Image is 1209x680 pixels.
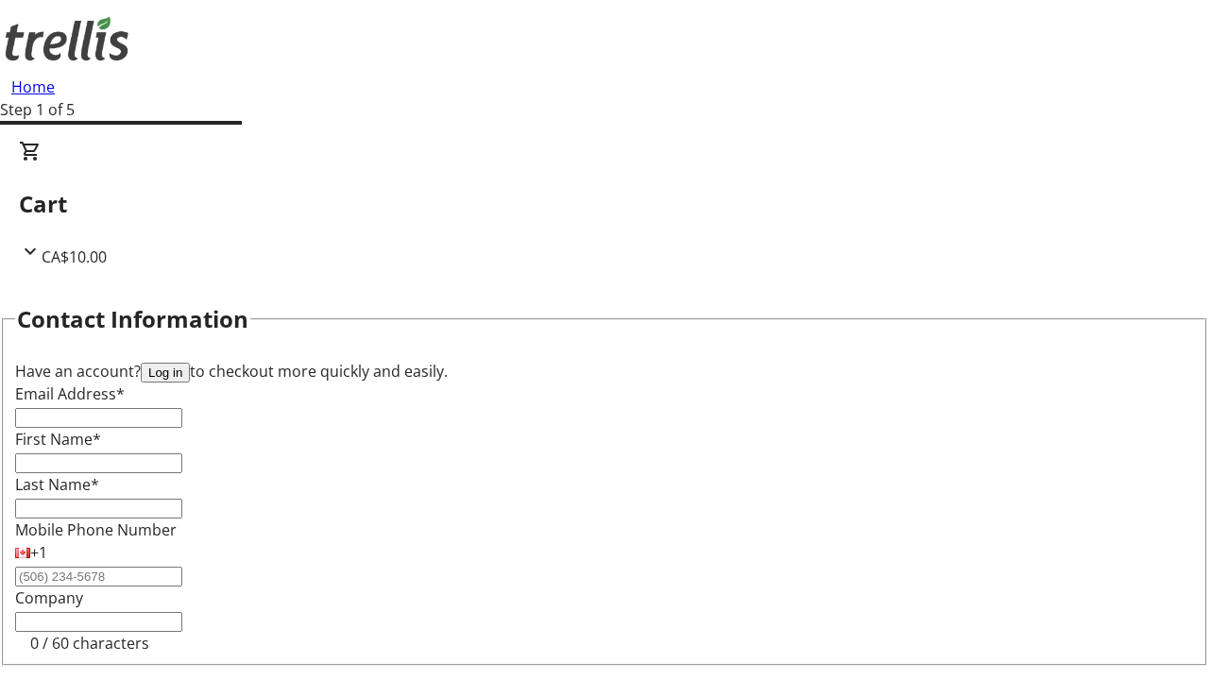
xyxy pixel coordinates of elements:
h2: Cart [19,187,1190,221]
label: Company [15,587,83,608]
span: CA$10.00 [42,246,107,267]
label: Mobile Phone Number [15,519,177,540]
label: Email Address* [15,383,125,404]
label: Last Name* [15,474,99,495]
label: First Name* [15,429,101,450]
input: (506) 234-5678 [15,567,182,586]
button: Log in [141,363,190,382]
h2: Contact Information [17,302,248,336]
div: CartCA$10.00 [19,140,1190,268]
tr-character-limit: 0 / 60 characters [30,633,149,654]
div: Have an account? to checkout more quickly and easily. [15,360,1194,382]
